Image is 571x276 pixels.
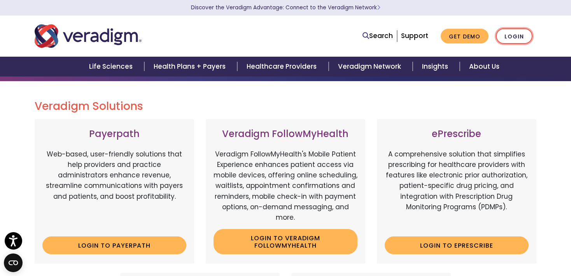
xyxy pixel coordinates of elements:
a: Health Plans + Payers [144,57,237,76]
img: Veradigm logo [35,23,142,49]
a: About Us [460,57,509,76]
button: Open CMP widget [4,253,23,272]
a: Search [363,31,393,41]
a: Login to ePrescribe [385,236,529,254]
a: Discover the Veradigm Advantage: Connect to the Veradigm NetworkLearn More [191,4,380,11]
a: Login [496,28,532,44]
a: Support [401,31,428,40]
a: Veradigm Network [329,57,413,76]
a: Healthcare Providers [237,57,328,76]
a: Insights [413,57,460,76]
a: Life Sciences [80,57,144,76]
p: Veradigm FollowMyHealth's Mobile Patient Experience enhances patient access via mobile devices, o... [214,149,357,223]
h3: Veradigm FollowMyHealth [214,128,357,140]
a: Get Demo [441,29,489,44]
span: Learn More [377,4,380,11]
a: Login to Veradigm FollowMyHealth [214,229,357,254]
a: Login to Payerpath [42,236,186,254]
h2: Veradigm Solutions [35,100,536,113]
p: A comprehensive solution that simplifies prescribing for healthcare providers with features like ... [385,149,529,231]
h3: Payerpath [42,128,186,140]
h3: ePrescribe [385,128,529,140]
p: Web-based, user-friendly solutions that help providers and practice administrators enhance revenu... [42,149,186,231]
